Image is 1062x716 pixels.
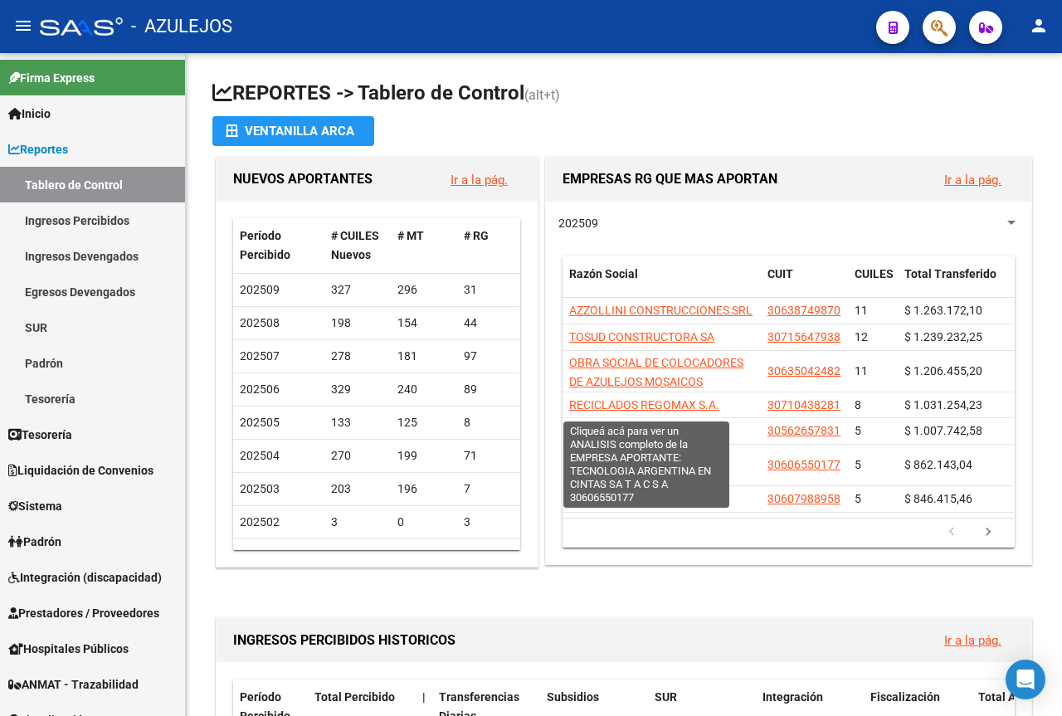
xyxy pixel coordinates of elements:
span: 30710438281 [767,398,840,412]
datatable-header-cell: Total Transferido [898,256,1014,311]
span: 202501 [240,548,280,562]
span: $ 1.031.254,23 [904,398,982,412]
span: 11 [855,364,868,377]
button: Ventanilla ARCA [212,116,374,146]
span: $ 1.263.172,10 [904,304,982,317]
span: $ 1.239.232,25 [904,330,982,343]
span: Reportes [8,140,68,158]
div: 71 [464,446,517,465]
span: Tesorería [8,426,72,444]
span: EMPRESAS RG QUE MAS APORTAN [563,171,777,187]
div: 198 [331,314,384,333]
span: Subsidios [547,690,599,704]
span: 5 [855,458,861,471]
span: Total Percibido [314,690,395,704]
div: 97 [464,347,517,366]
span: Integración (discapacidad) [8,568,162,587]
span: TECNOLOGIA ARGENTINA EN CINTAS SA T A C S A [569,451,724,483]
span: SUR [655,690,677,704]
span: 30715647938 [767,330,840,343]
span: $ 862.143,04 [904,458,972,471]
span: Liquidación de Convenios [8,461,153,480]
span: INGRESOS PERCIBIDOS HISTORICOS [233,632,455,648]
div: 0 [397,513,451,532]
span: Razón Social [569,267,638,280]
span: 5 [855,424,861,437]
div: 3 [464,546,517,565]
span: Padrón [8,533,61,551]
div: 296 [397,280,451,300]
span: $ 846.415,46 [904,492,972,505]
div: 329 [331,380,384,399]
span: 202509 [240,283,280,296]
button: Ir a la pág. [931,164,1015,195]
span: 11 [855,304,868,317]
span: $ 1.206.455,20 [904,364,982,377]
div: 0 [397,546,451,565]
span: 202505 [240,416,280,429]
span: 12 [855,330,868,343]
span: Total Anses [978,690,1040,704]
div: Open Intercom Messenger [1006,660,1045,699]
span: | [422,690,426,704]
div: 125 [397,413,451,432]
div: 7 [464,480,517,499]
div: 3 [464,513,517,532]
div: 44 [464,314,517,333]
a: Ir a la pág. [944,633,1001,648]
datatable-header-cell: # MT [391,218,457,273]
datatable-header-cell: Período Percibido [233,218,324,273]
div: 133 [331,413,384,432]
span: # MT [397,229,424,242]
mat-icon: menu [13,16,33,36]
span: CAUPUR S A [569,424,633,437]
datatable-header-cell: CUIT [761,256,848,311]
span: 202509 [558,217,598,230]
div: 181 [397,347,451,366]
span: 202506 [240,382,280,396]
a: Ir a la pág. [944,173,1001,188]
span: - AZULEJOS [131,8,232,45]
span: Sistema [8,497,62,515]
div: 31 [464,280,517,300]
span: 202507 [240,349,280,363]
div: 278 [331,347,384,366]
span: 30562657831 [767,424,840,437]
span: 30607988958 [767,492,840,505]
span: AZZOLLINI CONSTRUCCIONES SRL [569,304,753,317]
span: # CUILES Nuevos [331,229,379,261]
span: CUILES [855,267,894,280]
span: (alt+t) [524,87,560,103]
span: OBRA SOCIAL DE COLOCADORES DE AZULEJOS MOSAICOS GRANITEROS LUSTRADORES Y POCELA [569,356,743,426]
div: 8 [464,413,517,432]
datatable-header-cell: Razón Social [563,256,761,311]
div: 199 [397,446,451,465]
span: ANMAT - Trazabilidad [8,675,139,694]
datatable-header-cell: # CUILES Nuevos [324,218,391,273]
datatable-header-cell: CUILES [848,256,898,311]
div: 3 [331,546,384,565]
span: TOSUD CONSTRUCTORA SA [569,330,714,343]
span: FERVA S A [569,492,623,505]
span: 5 [855,492,861,505]
button: Ir a la pág. [437,164,521,195]
span: 202503 [240,482,280,495]
span: 8 [855,398,861,412]
mat-icon: person [1029,16,1049,36]
div: 3 [331,513,384,532]
span: 30635042482 [767,364,840,377]
div: 327 [331,280,384,300]
span: # RG [464,229,489,242]
span: 30638749870 [767,304,840,317]
h1: REPORTES -> Tablero de Control [212,80,1035,109]
span: Integración [762,690,823,704]
span: 202508 [240,316,280,329]
button: Ir a la pág. [931,625,1015,655]
span: NUEVOS APORTANTES [233,171,373,187]
span: CUIT [767,267,793,280]
span: Total Transferido [904,267,996,280]
span: Fiscalización [870,690,940,704]
datatable-header-cell: # RG [457,218,524,273]
span: Hospitales Públicos [8,640,129,658]
div: 89 [464,380,517,399]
